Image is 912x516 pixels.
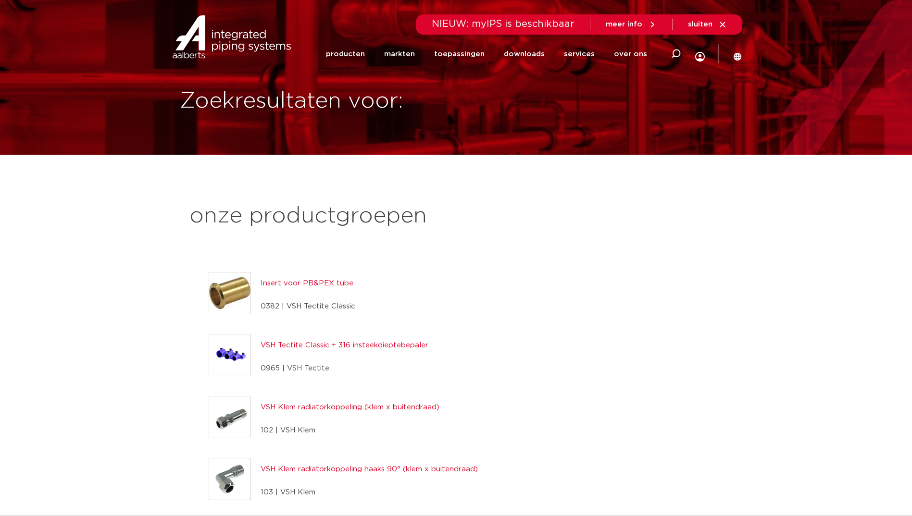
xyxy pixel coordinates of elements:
a: VSH Tectite Classic + 316 insteekdieptebepaler [261,342,428,349]
a: producten [326,35,365,74]
p: 0965 | VSH Tectite [261,361,428,376]
a: meer info [606,20,657,29]
a: Insert voor PB&PEX tube [261,280,353,287]
p: 102 | VSH Klem [261,423,439,438]
a: toepassingen [434,35,485,74]
h1: onze productgroepen [189,201,427,232]
span: meer info [606,21,642,28]
img: 0965_p.png [209,334,250,376]
a: VSH Klem radiatorkoppeling haaks 90° (klem x buitendraad) [261,466,478,473]
a: over ons [614,35,647,74]
img: 102_p.png [209,396,250,438]
a: VSH Klem radiatorkoppeling (klem x buitendraad) [261,404,439,411]
p: 103 | VSH Klem [261,485,478,500]
span: sluiten [688,21,712,28]
a: sluiten [688,20,727,29]
p: 0382 | VSH Tectite Classic [261,299,355,314]
a: services [564,35,595,74]
span: NIEUW: myIPS is beschikbaar [432,19,575,29]
img: 0382_p.jpg [209,272,250,314]
a: downloads [504,35,545,74]
a: markten [384,35,415,74]
img: 103_p.png [209,458,250,500]
nav: Menu [326,35,647,74]
h1: Zoekresultaten voor: [180,86,451,117]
